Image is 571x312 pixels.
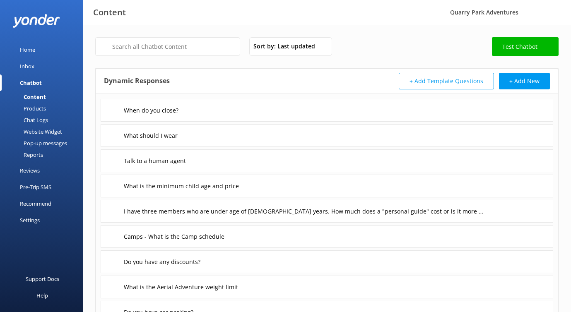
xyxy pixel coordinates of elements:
div: Reviews [20,162,40,179]
div: Content [5,91,46,103]
div: Chat Logs [5,114,48,126]
button: + Add Template Questions [399,73,494,89]
div: Website Widget [5,126,62,137]
div: Help [36,287,48,304]
div: Reports [5,149,43,161]
div: Chatbot [20,74,42,91]
div: Support Docs [26,271,59,287]
div: Recommend [20,195,51,212]
h3: Content [93,6,126,19]
img: yonder-white-logo.png [12,14,60,28]
div: Pop-up messages [5,137,67,149]
div: Products [5,103,46,114]
span: Sort by: Last updated [253,42,320,51]
a: Website Widget [5,126,83,137]
h4: Dynamic Responses [104,73,170,89]
div: Settings [20,212,40,228]
a: Content [5,91,83,103]
a: Reports [5,149,83,161]
div: Home [20,41,35,58]
div: Pre-Trip SMS [20,179,51,195]
a: Pop-up messages [5,137,83,149]
a: Chat Logs [5,114,83,126]
input: Search all Chatbot Content [95,37,240,56]
button: + Add New [499,73,550,89]
a: Products [5,103,83,114]
a: Test Chatbot [492,37,559,56]
div: Inbox [20,58,34,74]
